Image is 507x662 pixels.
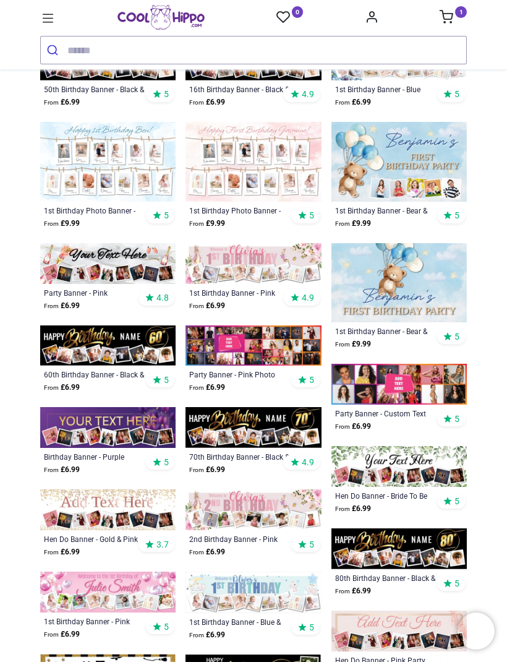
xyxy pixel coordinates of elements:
a: 1st Birthday Banner - Blue & Baby Elephant [189,617,292,627]
span: From [335,505,350,512]
a: Birthday Banner - Purple [44,452,147,462]
span: From [335,220,350,227]
span: 5 [309,539,314,550]
a: 2nd Birthday Banner - Pink Rabbit [189,534,292,544]
span: From [44,466,59,473]
button: Submit [41,37,67,64]
span: 4.9 [302,88,314,100]
img: Personalised Happy 1st Birthday Banner - Blue & Baby Elephant - Custom Name & 9 Photo Upload [185,572,321,613]
img: Personalised Happy 1st Birthday Banner - Pink Rabbit - Custom Name & 9 Photo Upload [185,243,321,284]
span: 5 [454,496,459,507]
img: Personalised Party Banner - Pink Photo Collage - Add Text & 30 Photo Upload [185,325,321,366]
span: 3.7 [156,539,169,550]
img: Personalised Happy 60th Birthday Banner - Black & Gold - Custom Name & 9 Photo Upload [40,325,176,366]
span: From [189,549,204,556]
span: From [189,220,204,227]
img: Personalised 1st Birthday Photo Banner - Pink - Custom Text & Photos [185,122,321,202]
strong: £ 6.99 [189,546,225,558]
img: Personalised Happy Birthday Banner - Purple - 9 Photo Upload [40,407,176,448]
span: From [44,303,59,309]
img: Personalised Happy 80th Birthday Banner - Black & Gold - Custom Name & 9 Photo Upload [331,528,467,569]
a: 60th Birthday Banner - Black & Gold [44,369,147,379]
a: 1st Birthday Banner - Pink Rabbit [189,288,292,298]
strong: £ 9.99 [335,218,371,230]
img: Personalised Party Banner - Custom Text Photo Collage - 12 Photo Upload [331,364,467,405]
strong: £ 6.99 [44,382,80,393]
span: 5 [309,622,314,633]
a: 0 [276,10,304,25]
img: Personalised Party Banner - Pink Champagne - 9 Photo Upload & Custom Text [40,243,176,284]
span: 4.9 [302,457,314,468]
strong: £ 6.99 [189,97,225,108]
div: Party Banner - Custom Text Photo Collage [335,408,438,418]
img: Cool Hippo [117,5,205,30]
span: 5 [454,578,459,589]
img: Personalised 1st Birthday Photo Banner - Blue - Custom Text [40,122,176,202]
span: 5 [164,210,169,221]
a: 1 [440,14,467,24]
strong: £ 6.99 [335,585,371,597]
span: From [189,466,204,473]
a: 1st Birthday Banner - Bear & Blue Balloons [335,326,438,336]
a: 1st Birthday Banner - Blue Rabbit [335,84,438,94]
strong: £ 6.99 [44,464,80,476]
span: From [335,588,350,595]
strong: £ 9.99 [335,338,371,350]
span: From [44,384,59,391]
span: 5 [164,457,169,468]
strong: £ 6.99 [189,300,225,312]
div: Party Banner - Pink Champagne [44,288,147,298]
strong: £ 6.99 [189,464,225,476]
span: 5 [164,621,169,632]
strong: £ 6.99 [44,300,80,312]
a: 50th Birthday Banner - Black & Gold [44,84,147,94]
img: Personalised Hen Do Banner - Gold & Pink Party Occasion - 9 Photo Upload [40,489,176,530]
span: Logo of Cool Hippo [117,5,205,30]
span: From [44,99,59,106]
a: 1st Birthday Banner - Bear & Blue Balloons [335,205,438,215]
img: Personalised 1st Birthday Backdrop Banner - Bear & Blue Balloons - Custom Text & 4 Photos [331,122,467,202]
img: Hen Do Banner - Pink Party - Custom Text & 9 Photo Upload [331,611,467,651]
a: 70th Birthday Banner - Black & Gold [189,452,292,462]
span: 5 [454,210,459,221]
a: Hen Do Banner - Bride To Be [335,491,438,501]
span: From [335,341,350,348]
strong: £ 6.99 [335,421,371,432]
strong: £ 6.99 [44,97,80,108]
span: From [44,220,59,227]
img: Personalised 1st Birthday Backdrop Banner - Bear & Blue Balloons - Add Text [331,243,467,323]
a: 1st Birthday Banner - Pink Balloons [44,616,147,626]
span: 5 [309,210,314,221]
img: Personalised Hen Do Banner - Bride To Be - 9 Photo Upload [331,446,467,487]
span: From [189,303,204,309]
span: 5 [454,331,459,342]
span: From [189,384,204,391]
iframe: Brevo live chat [458,613,495,650]
a: 1st Birthday Photo Banner - Pink [189,205,292,215]
span: 5 [309,374,314,385]
img: Personalised Happy 70th Birthday Banner - Black & Gold - Custom Name & 9 Photo Upload [185,407,321,448]
a: 1st Birthday Photo Banner - Blue [44,205,147,215]
div: 80th Birthday Banner - Black & Gold [335,573,438,583]
a: Hen Do Banner - Gold & Pink Party Occasion [44,534,147,544]
img: Personalised Happy 2nd Birthday Banner - Pink Rabbit - Custom Name & 9 Photo Upload [185,489,321,530]
a: 16th Birthday Banner - Black & Gold [189,84,292,94]
a: Party Banner - Pink Photo Collage [189,369,292,379]
span: From [335,423,350,430]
